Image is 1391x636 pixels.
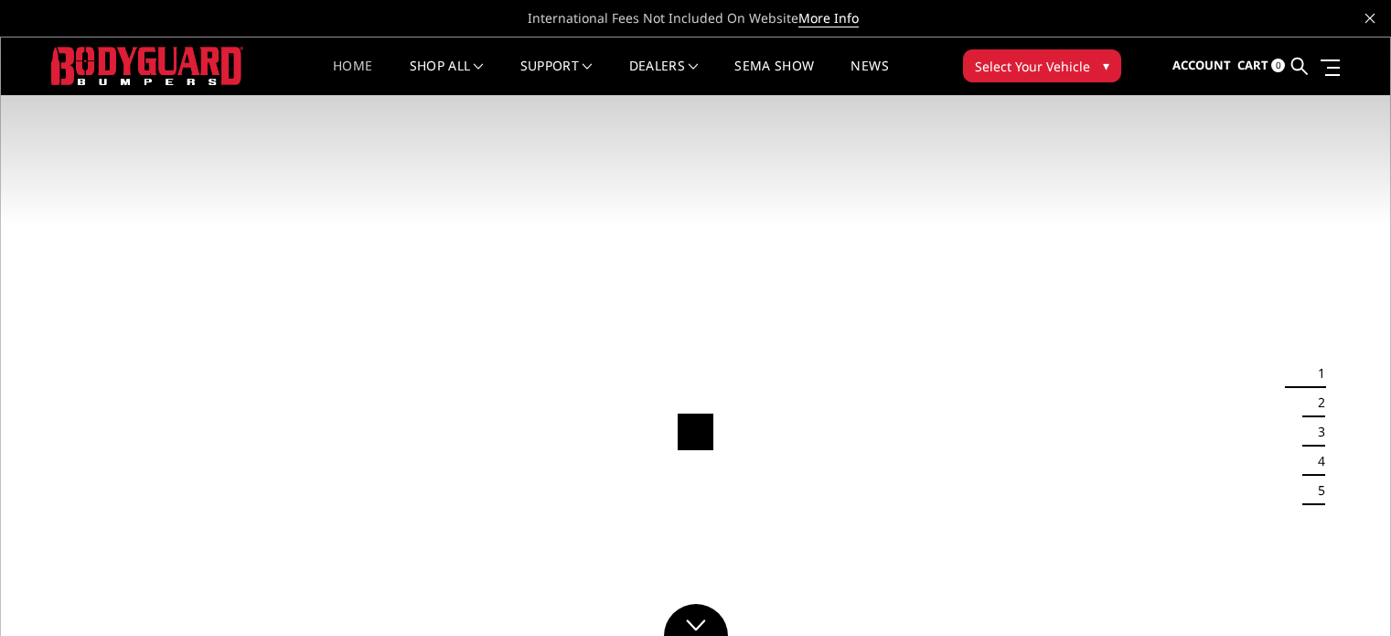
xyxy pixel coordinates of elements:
span: ▾ [1103,56,1109,75]
a: Account [1172,41,1231,91]
a: News [851,59,888,95]
span: Select Your Vehicle [975,57,1090,76]
button: 5 of 5 [1307,476,1325,505]
button: 4 of 5 [1307,447,1325,476]
a: Home [333,59,372,95]
button: 3 of 5 [1307,417,1325,447]
button: 1 of 5 [1307,359,1325,388]
img: BODYGUARD BUMPERS [51,47,243,84]
a: More Info [798,9,859,27]
a: Dealers [629,59,699,95]
span: Cart [1237,57,1268,73]
a: Support [520,59,593,95]
button: Select Your Vehicle [963,49,1121,82]
a: Cart 0 [1237,41,1285,91]
a: shop all [410,59,484,95]
a: SEMA Show [734,59,814,95]
button: 2 of 5 [1307,388,1325,417]
span: 0 [1271,59,1285,72]
a: Click to Down [664,604,728,636]
span: Account [1172,57,1231,73]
